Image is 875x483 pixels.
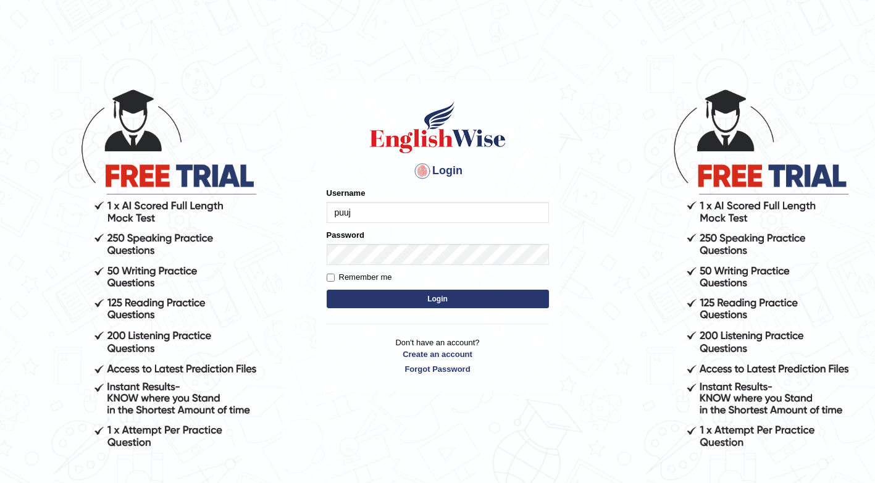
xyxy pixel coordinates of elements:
a: Forgot Password [327,363,549,375]
h4: Login [327,161,549,181]
button: Login [327,290,549,308]
label: Remember me [327,271,392,283]
label: Password [327,229,364,241]
img: Logo of English Wise sign in for intelligent practice with AI [367,99,508,155]
p: Don't have an account? [327,337,549,375]
input: Remember me [327,274,335,282]
a: Create an account [327,348,549,360]
label: Username [327,187,366,199]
